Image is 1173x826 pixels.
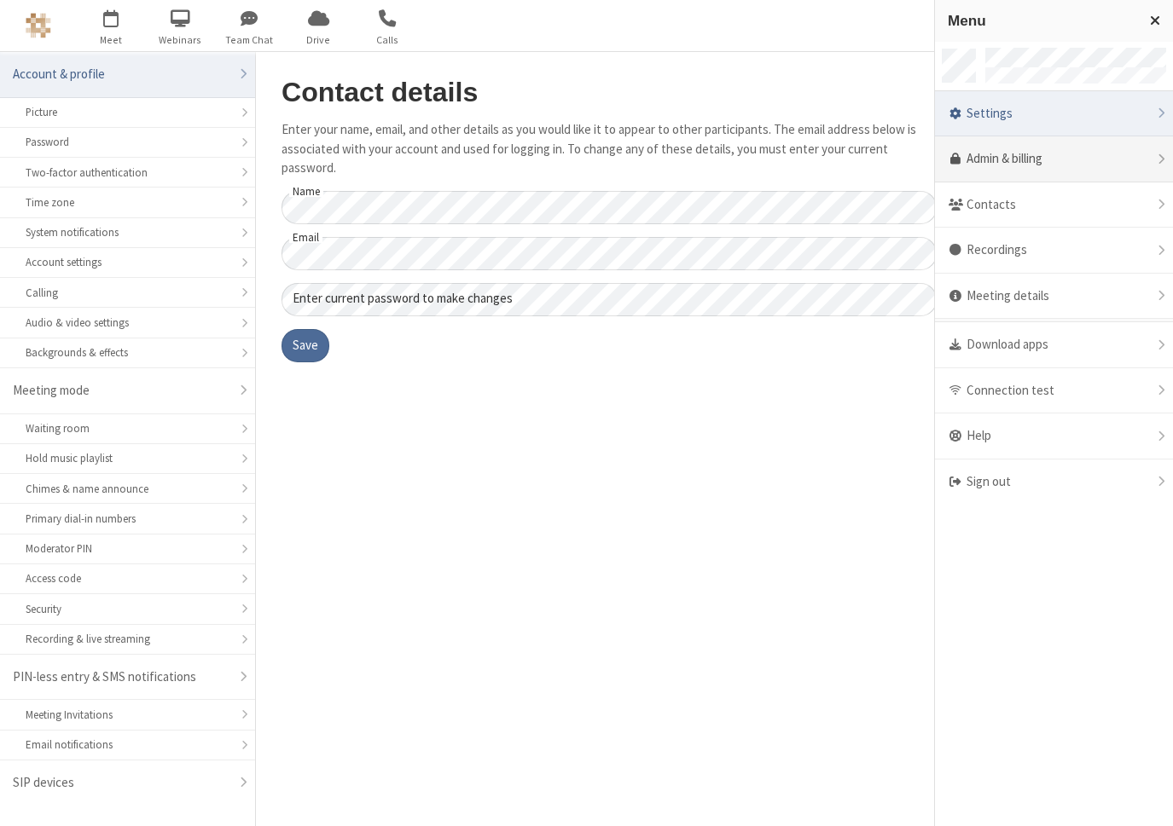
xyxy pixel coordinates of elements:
div: Chimes & name announce [26,481,229,497]
div: Backgrounds & effects [26,344,229,361]
div: Sign out [935,459,1173,505]
div: Meeting mode [13,381,229,401]
span: Calls [356,32,420,48]
h3: Menu [948,13,1135,29]
p: Enter your name, email, and other details as you would like it to appear to other participants. T... [282,120,937,178]
div: SIP devices [13,773,229,793]
a: Admin & billing [935,136,1173,182]
div: Audio & video settings [26,315,229,331]
div: Connection test [935,368,1173,414]
div: PIN-less entry & SMS notifications [13,667,229,687]
button: Save [282,329,329,363]
div: Settings [935,91,1173,137]
div: Meeting details [935,274,1173,320]
div: Time zone [26,194,229,211]
h2: Contact details [282,78,937,107]
iframe: Chat [1130,782,1160,814]
div: Moderator PIN [26,540,229,557]
span: Webinars [148,32,212,48]
div: Recordings [935,228,1173,274]
div: System notifications [26,224,229,240]
div: Primary dial-in numbers [26,511,229,527]
div: Account settings [26,254,229,270]
div: Security [26,601,229,617]
div: Download apps [935,322,1173,368]
div: Access code [26,570,229,586]
input: Name [282,191,937,224]
div: Password [26,134,229,150]
div: Picture [26,104,229,120]
span: Team Chat [218,32,282,48]
input: Email [282,237,937,270]
div: Waiting room [26,420,229,436]
div: Email notifications [26,736,229,753]
div: Help [935,413,1173,459]
div: Calling [26,285,229,301]
span: Meet [79,32,143,48]
img: Pet Store NEW [26,13,51,38]
div: Account & profile [13,65,229,84]
div: Meeting Invitations [26,707,229,723]
div: Contacts [935,182,1173,228]
span: Drive [287,32,351,48]
div: Two-factor authentication [26,165,229,181]
div: Recording & live streaming [26,631,229,647]
input: Enter current password to make changes [282,283,937,316]
div: Hold music playlist [26,450,229,466]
